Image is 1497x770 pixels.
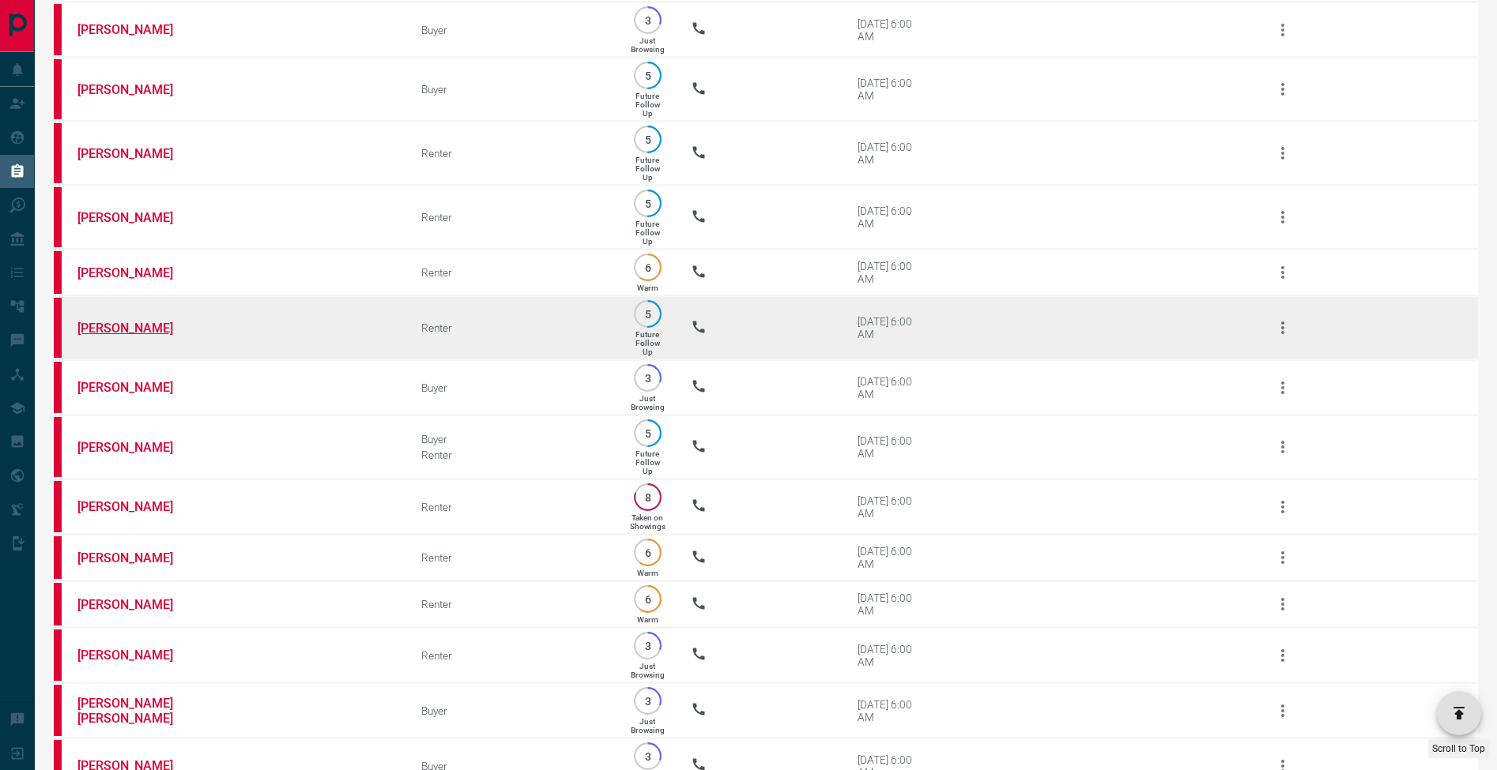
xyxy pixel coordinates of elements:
[77,648,196,663] a: [PERSON_NAME]
[635,220,660,246] p: Future Follow Up
[858,77,925,102] div: [DATE] 6:00 AM
[642,491,654,503] p: 8
[54,187,62,247] div: property.ca
[642,640,654,652] p: 3
[54,629,62,681] div: property.ca
[858,141,925,166] div: [DATE] 6:00 AM
[642,695,654,707] p: 3
[54,417,62,477] div: property.ca
[54,685,62,736] div: property.ca
[77,146,196,161] a: [PERSON_NAME]
[630,513,666,531] p: Taken on Showings
[858,315,925,340] div: [DATE] 6:00 AM
[54,123,62,183] div: property.ca
[858,592,925,617] div: [DATE] 6:00 AM
[631,394,665,411] p: Just Browsing
[77,265,196,280] a: [PERSON_NAME]
[635,156,660,182] p: Future Follow Up
[858,17,925,43] div: [DATE] 6:00 AM
[421,266,604,279] div: Renter
[642,133,654,145] p: 5
[54,481,62,532] div: property.ca
[77,22,196,37] a: [PERSON_NAME]
[77,499,196,514] a: [PERSON_NAME]
[421,433,604,445] div: Buyer
[642,308,654,320] p: 5
[631,662,665,679] p: Just Browsing
[54,362,62,413] div: property.ca
[54,4,62,55] div: property.ca
[77,696,196,726] a: [PERSON_NAME] [PERSON_NAME]
[631,717,665,734] p: Just Browsing
[642,427,654,439] p: 5
[637,284,658,292] p: Warm
[77,210,196,225] a: [PERSON_NAME]
[77,440,196,455] a: [PERSON_NAME]
[421,211,604,223] div: Renter
[642,69,654,81] p: 5
[77,321,196,336] a: [PERSON_NAME]
[77,380,196,395] a: [PERSON_NAME]
[637,615,658,624] p: Warm
[54,583,62,625] div: property.ca
[635,92,660,118] p: Future Follow Up
[858,545,925,570] div: [DATE] 6:00 AM
[421,83,604,96] div: Buyer
[637,569,658,577] p: Warm
[642,14,654,26] p: 3
[77,597,196,612] a: [PERSON_NAME]
[421,649,604,662] div: Renter
[642,261,654,273] p: 6
[635,449,660,475] p: Future Follow Up
[54,59,62,119] div: property.ca
[858,643,925,668] div: [DATE] 6:00 AM
[421,704,604,717] div: Buyer
[54,251,62,294] div: property.ca
[858,494,925,520] div: [DATE] 6:00 AM
[858,375,925,400] div: [DATE] 6:00 AM
[1432,743,1485,754] span: Scroll to Top
[421,147,604,160] div: Renter
[635,330,660,356] p: Future Follow Up
[631,36,665,54] p: Just Browsing
[77,550,196,565] a: [PERSON_NAME]
[421,24,604,36] div: Buyer
[858,434,925,460] div: [DATE] 6:00 AM
[421,598,604,610] div: Renter
[421,551,604,564] div: Renter
[421,501,604,513] div: Renter
[642,372,654,384] p: 3
[77,82,196,97] a: [PERSON_NAME]
[858,260,925,285] div: [DATE] 6:00 AM
[858,205,925,230] div: [DATE] 6:00 AM
[54,298,62,358] div: property.ca
[421,449,604,461] div: Renter
[421,381,604,394] div: Buyer
[642,593,654,605] p: 6
[642,750,654,762] p: 3
[54,536,62,579] div: property.ca
[642,547,654,558] p: 6
[642,197,654,209] p: 5
[421,321,604,334] div: Renter
[858,698,925,723] div: [DATE] 6:00 AM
